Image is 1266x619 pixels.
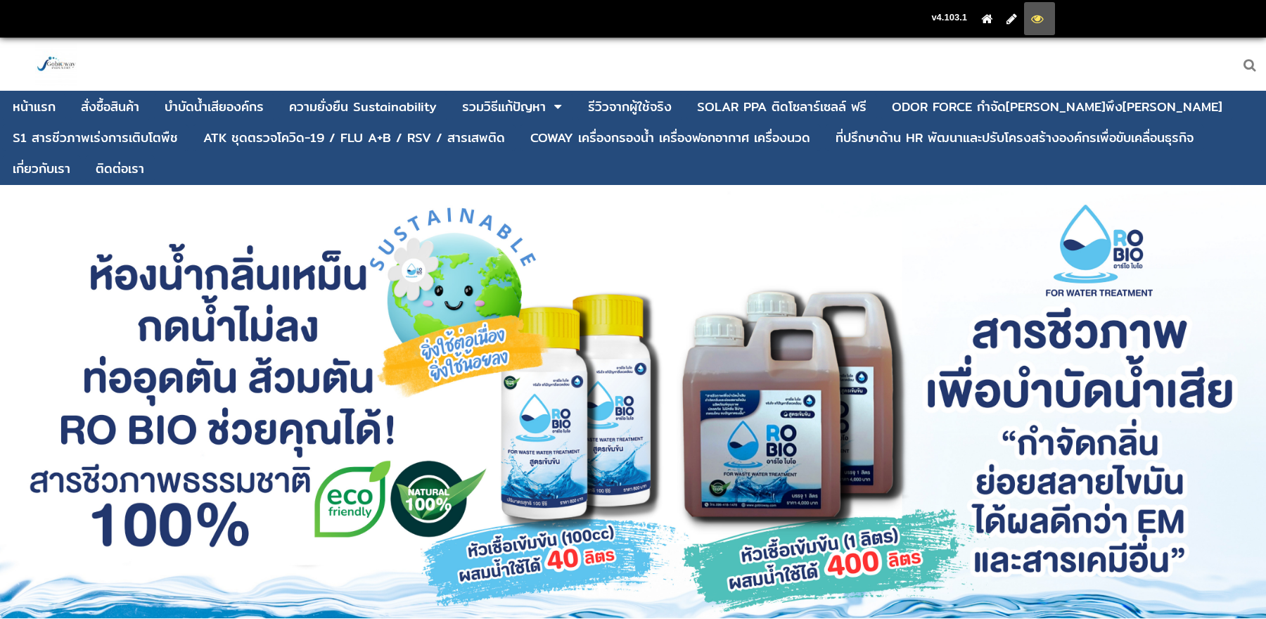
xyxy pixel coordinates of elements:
a: สั่งซื้อสินค้า [81,94,139,120]
div: SOLAR PPA ติดโซลาร์เซลล์ ฟรี [697,101,867,113]
div: ที่ปรึกษาด้าน HR พัฒนาและปรับโครงสร้างองค์กรเพื่อขับเคลื่อนธุรกิจ [836,132,1194,144]
a: ที่ปรึกษาด้าน HR พัฒนาและปรับโครงสร้างองค์กรเพื่อขับเคลื่อนธุรกิจ [836,125,1194,151]
a: S1 สารชีวภาพเร่งการเติบโตพืช [13,125,178,151]
img: large-1644130236041.jpg [35,44,77,86]
div: รีวิวจากผู้ใช้จริง [588,101,672,113]
a: รวมวิธีแก้ปัญหา [462,94,546,120]
a: ความยั่งยืน Sustainability [289,94,437,120]
a: เกี่ยวกับเรา [13,155,70,182]
a: COWAY เครื่องกรองน้ำ เครื่องฟอกอากาศ เครื่องนวด [530,125,810,151]
a: ติดต่อเรา [96,155,144,182]
a: ATK ชุดตรวจโควิด-19 / FLU A+B / RSV / สารเสพติด [203,125,505,151]
a: รีวิวจากผู้ใช้จริง [588,94,672,120]
div: ATK ชุดตรวจโควิด-19 / FLU A+B / RSV / สารเสพติด [203,132,505,144]
a: บําบัดน้ำเสียองค์กร [165,94,264,120]
div: ความยั่งยืน Sustainability [289,101,437,113]
a: ODOR FORCE กำจัด[PERSON_NAME]พึง[PERSON_NAME] [892,94,1222,120]
a: หน้าแรก [13,94,56,120]
div: ODOR FORCE กำจัด[PERSON_NAME]พึง[PERSON_NAME] [892,101,1222,113]
a: ไปยังหน้าแรก [981,13,992,24]
div: S1 สารชีวภาพเร่งการเติบโตพืช [13,132,178,144]
a: SOLAR PPA ติดโซลาร์เซลล์ ฟรี [697,94,867,120]
li: มุมมองแก้ไข [999,2,1024,35]
div: รวมวิธีแก้ปัญหา [462,101,546,113]
div: เกี่ยวกับเรา [13,162,70,175]
div: บําบัดน้ำเสียองค์กร [165,101,264,113]
div: หน้าแรก [13,101,56,113]
div: ติดต่อเรา [96,162,144,175]
li: มุมมองผู้ชม [1024,2,1055,35]
div: COWAY เครื่องกรองน้ำ เครื่องฟอกอากาศ เครื่องนวด [530,132,810,144]
div: สั่งซื้อสินค้า [81,101,139,113]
